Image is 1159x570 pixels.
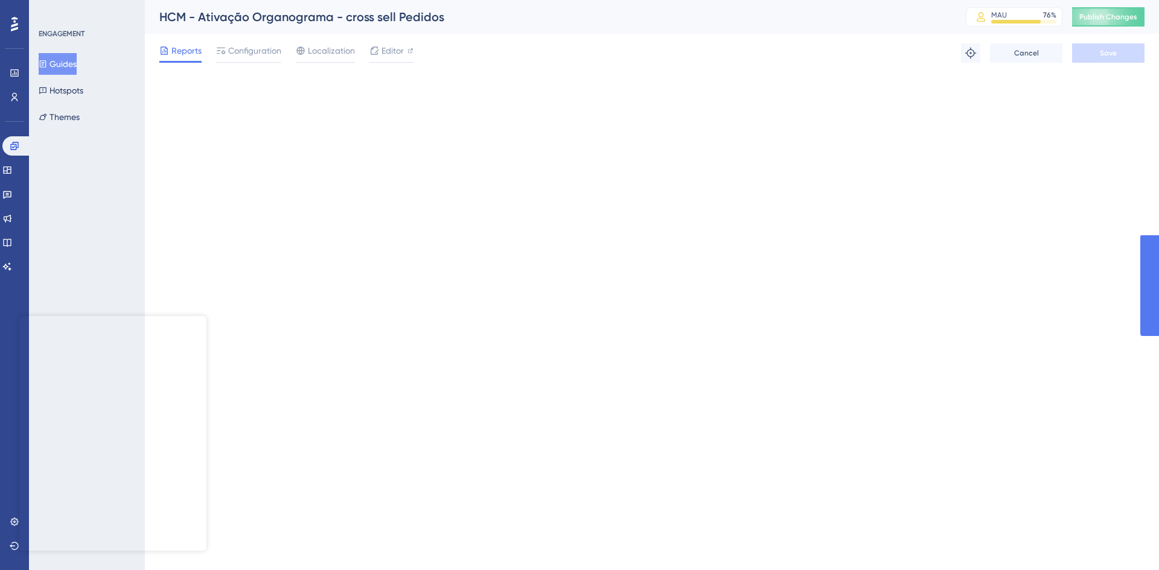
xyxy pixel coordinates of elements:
span: Reports [171,43,202,58]
div: ENGAGEMENT [39,29,85,39]
button: Save [1072,43,1145,63]
button: Guides [39,53,77,75]
span: Editor [382,43,404,58]
div: HCM - Ativação Organograma - cross sell Pedidos [159,8,936,25]
button: Publish Changes [1072,7,1145,27]
div: MAU [991,10,1007,20]
button: Cancel [990,43,1062,63]
iframe: UserGuiding AI Assistant Launcher [1108,522,1145,559]
button: Hotspots [39,80,83,101]
span: Localization [308,43,355,58]
span: Save [1100,48,1117,58]
span: Publish Changes [1079,12,1137,22]
span: Configuration [228,43,281,58]
div: 76 % [1043,10,1056,20]
span: Cancel [1014,48,1039,58]
button: Themes [39,106,80,128]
